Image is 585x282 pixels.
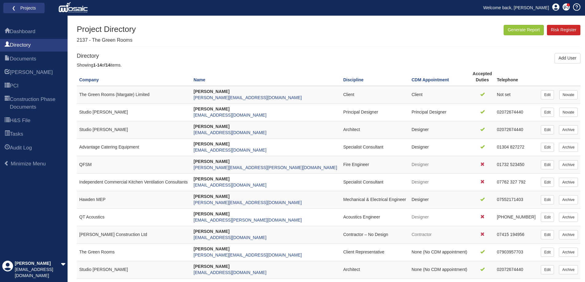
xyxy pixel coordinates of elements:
[193,270,266,275] a: [EMAIL_ADDRESS][DOMAIN_NAME]
[2,261,13,279] div: Profile
[193,253,302,257] a: [PERSON_NAME][EMAIL_ADDRESS][DOMAIN_NAME]
[193,264,229,269] strong: [PERSON_NAME]
[10,130,23,138] span: Tasks
[10,41,31,49] span: Directory
[193,113,266,118] a: [EMAIL_ADDRESS][DOMAIN_NAME]
[5,131,10,138] span: Tasks
[343,214,380,219] span: Acoustics Engineer
[77,53,580,59] h4: Directory
[494,104,538,121] td: 02072674440
[541,213,554,222] a: Edit
[10,69,53,76] span: HARI
[479,3,554,12] a: Welcome back, [PERSON_NAME]
[77,37,136,44] p: 2137 - The Green Rooms
[7,4,41,12] a: ❮ Projects
[77,25,136,34] h1: Project Directory
[411,267,467,272] span: None (No CDM appointment)
[541,108,554,117] a: Edit
[411,162,429,167] span: Designer
[411,145,429,149] span: Designer
[77,86,191,103] td: The Green Rooms (Margate) Limited
[79,77,99,82] a: Company
[559,230,578,239] a: Archive
[547,25,580,35] a: Risk Register
[343,127,360,132] span: Architect
[343,145,384,149] span: Specialist Consultant
[494,191,538,209] td: 07552171403
[93,63,102,68] b: 1-14
[58,2,89,14] img: logo_white.png
[193,246,229,251] strong: [PERSON_NAME]
[193,77,205,82] a: Name
[193,159,229,164] strong: [PERSON_NAME]
[559,90,578,99] a: Novate
[10,82,18,90] span: PCI
[343,232,388,237] span: Contractor – No Design
[411,197,429,202] span: Designer
[559,213,578,222] a: Archive
[343,180,384,184] span: Specialist Consultant
[10,96,63,111] span: Construction Phase Documents
[541,265,554,274] a: Edit
[541,178,554,187] a: Edit
[77,191,191,209] td: Hawden MEP
[559,108,578,117] a: Novate
[541,248,554,257] a: Edit
[494,243,538,261] td: 07903957703
[343,249,384,254] span: Client Representative
[555,53,580,64] a: Add User
[411,92,423,97] span: Client
[193,95,302,100] a: [PERSON_NAME][EMAIL_ADDRESS][DOMAIN_NAME]
[5,42,10,49] span: Directory
[411,110,447,114] span: Principal Designer
[4,161,9,166] span: Minimize Menu
[411,214,429,219] span: Designer
[11,161,46,167] span: Minimize Menu
[559,248,578,257] a: Archive
[193,194,229,199] strong: [PERSON_NAME]
[559,125,578,134] a: Archive
[77,121,191,139] td: Studio [PERSON_NAME]
[343,110,378,114] span: Principal Designer
[193,130,266,135] a: [EMAIL_ADDRESS][DOMAIN_NAME]
[494,174,538,191] td: 07762 327 792
[470,68,494,86] th: Accepted Duties
[15,261,61,267] div: [PERSON_NAME]
[10,144,32,152] span: Audit Log
[559,143,578,152] a: Archive
[193,235,266,240] a: [EMAIL_ADDRESS][DOMAIN_NAME]
[411,180,429,184] span: Designer
[5,28,10,36] span: Dashboard
[494,86,538,103] td: Not set
[193,183,266,187] a: [EMAIL_ADDRESS][DOMAIN_NAME]
[10,55,36,63] span: Documents
[494,156,538,174] td: 01732 523450
[541,195,554,204] a: Edit
[5,117,10,125] span: H&S File
[77,104,191,121] td: Studio [PERSON_NAME]
[193,176,229,181] strong: [PERSON_NAME]
[411,249,467,254] span: None (No CDM appointment)
[77,156,191,174] td: QFSM
[343,162,369,167] span: Fire Engineer
[193,106,229,111] strong: [PERSON_NAME]
[105,63,110,68] b: 14
[411,232,431,237] span: Contractor
[494,68,538,86] th: Telephone
[541,90,554,99] a: Edit
[77,62,580,68] div: Showing of items.
[193,141,229,146] strong: [PERSON_NAME]
[494,261,538,278] td: 02072674440
[5,145,10,152] span: Audit Log
[343,77,364,82] a: Discipline
[494,121,538,139] td: 02072674440
[343,92,354,97] span: Client
[504,25,544,35] button: Generate Report
[193,165,337,170] a: [PERSON_NAME][EMAIL_ADDRESS][PERSON_NAME][DOMAIN_NAME]
[77,139,191,156] td: Advantage Catering Equipment
[193,218,302,222] a: [EMAIL_ADDRESS][PERSON_NAME][DOMAIN_NAME]
[541,125,554,134] a: Edit
[193,124,229,129] strong: [PERSON_NAME]
[193,148,266,153] a: [EMAIL_ADDRESS][DOMAIN_NAME]
[541,143,554,152] a: Edit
